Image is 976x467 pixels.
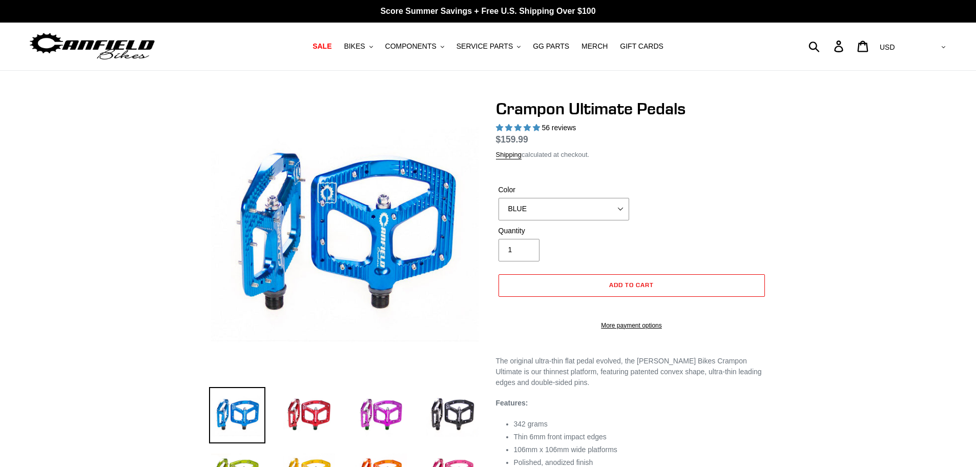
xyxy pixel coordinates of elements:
button: COMPONENTS [380,39,449,53]
a: More payment options [499,321,765,330]
span: GG PARTS [533,42,569,51]
img: Load image into Gallery viewer, Crampon Ultimate Pedals [352,387,409,443]
img: Load image into Gallery viewer, Crampon Ultimate Pedals [281,387,337,443]
span: COMPONENTS [385,42,437,51]
li: 342 grams [514,419,767,430]
img: Load image into Gallery viewer, Crampon Ultimate Pedals [424,387,481,443]
button: SERVICE PARTS [451,39,526,53]
h1: Crampon Ultimate Pedals [496,99,767,118]
span: MERCH [582,42,608,51]
span: BIKES [344,42,365,51]
input: Search [814,35,840,57]
label: Color [499,185,629,195]
div: calculated at checkout. [496,150,767,160]
span: SERVICE PARTS [456,42,513,51]
button: BIKES [339,39,378,53]
a: GIFT CARDS [615,39,669,53]
img: Load image into Gallery viewer, Crampon Ultimate Pedals [209,387,265,443]
a: MERCH [576,39,613,53]
span: GIFT CARDS [620,42,663,51]
img: Canfield Bikes [28,30,156,63]
span: 56 reviews [542,124,576,132]
a: SALE [307,39,337,53]
a: Shipping [496,151,522,159]
span: SALE [313,42,331,51]
label: Quantity [499,226,629,236]
a: GG PARTS [528,39,574,53]
p: The original ultra-thin flat pedal evolved, the [PERSON_NAME] Bikes Crampon Ultimate is our thinn... [496,356,767,388]
li: Thin 6mm front impact edges [514,432,767,442]
span: Add to cart [609,281,654,289]
li: 106mm x 106mm wide platforms [514,444,767,455]
span: $159.99 [496,134,528,145]
button: Add to cart [499,274,765,297]
span: 4.95 stars [496,124,542,132]
strong: Features: [496,399,528,407]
